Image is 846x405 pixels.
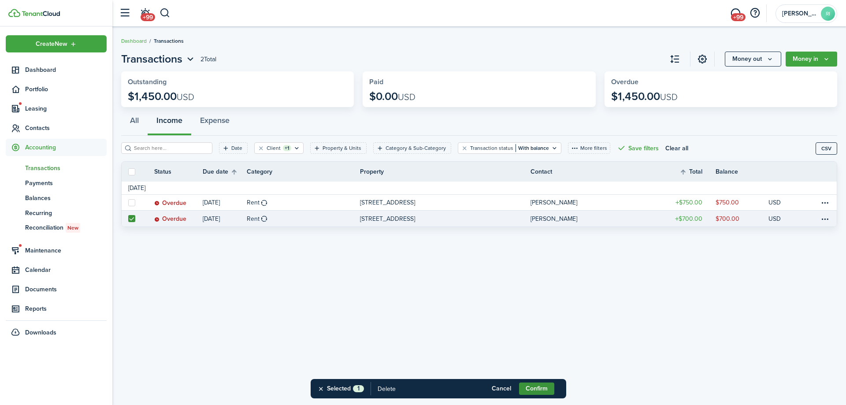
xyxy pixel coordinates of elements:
[25,265,107,275] span: Calendar
[470,144,513,152] filter-tag-label: Transaction status
[36,41,67,47] span: Create New
[25,246,107,255] span: Maintenance
[247,211,360,227] a: Rent
[154,167,203,176] th: Status
[154,216,186,223] status: Overdue
[121,51,196,67] button: Transactions
[121,51,182,67] span: Transactions
[67,224,78,232] span: New
[531,216,577,223] table-profile-info-text: [PERSON_NAME]
[154,37,184,45] span: Transactions
[398,90,416,104] span: USD
[283,145,291,151] filter-tag-counter: +1
[231,144,242,152] filter-tag-label: Date
[25,104,107,113] span: Leasing
[531,199,577,206] table-profile-info-text: [PERSON_NAME]
[310,142,367,154] filter-tag: Open filter
[25,193,107,203] span: Balances
[768,214,781,223] p: USD
[121,51,196,67] button: Open menu
[25,163,107,173] span: Transactions
[317,379,364,398] button: Selected
[360,195,530,210] a: [STREET_ADDRESS]
[122,183,152,193] td: [DATE]
[665,142,688,154] button: Clear all
[247,167,360,176] th: Category
[716,214,739,223] table-amount-description: $700.00
[6,300,107,317] a: Reports
[25,285,107,294] span: Documents
[360,167,530,176] th: Property
[25,223,107,233] span: Reconciliation
[25,123,107,133] span: Contacts
[611,90,678,103] p: $1,450.00
[154,200,186,207] status: Overdue
[25,328,56,337] span: Downloads
[747,6,762,21] button: Open resource center
[247,198,260,207] table-info-title: Rent
[725,52,781,67] button: Open menu
[8,9,20,17] img: TenantCloud
[25,85,107,94] span: Portfolio
[137,2,153,25] a: Notifications
[531,195,663,210] a: [PERSON_NAME]
[373,142,451,154] filter-tag: Open filter
[247,214,260,223] table-info-title: Rent
[254,142,304,154] filter-tag: Open filter
[458,142,561,154] filter-tag: Open filter
[25,304,107,313] span: Reports
[6,205,107,220] a: Recurring
[154,195,203,210] a: Overdue
[782,11,817,17] span: RANDALL INVESTMENT PROPERTIES
[191,109,238,136] button: Expense
[725,52,781,67] button: Money out
[369,90,416,103] p: $0.00
[816,142,837,155] button: CSV
[369,78,589,86] widget-stats-title: Paid
[786,52,837,67] button: Money in
[200,55,216,64] header-page-total: 2 Total
[371,379,402,398] floating-action-stub: Delete
[663,195,716,210] a: $750.00
[121,37,147,45] a: Dashboard
[386,144,446,152] filter-tag-label: Category & Sub-Category
[360,198,415,207] p: [STREET_ADDRESS]
[461,145,468,152] button: Clear filter
[660,90,678,104] span: USD
[141,13,155,21] span: +99
[821,7,835,21] avatar-text: RI
[716,211,768,227] a: $700.00
[22,11,60,16] img: TenantCloud
[663,211,716,227] a: $700.00
[716,195,768,210] a: $750.00
[516,144,549,152] filter-tag-value: With balance
[160,6,171,21] button: Search
[116,5,133,22] button: Open sidebar
[531,211,663,227] a: [PERSON_NAME]
[247,195,360,210] a: Rent
[484,383,519,395] button: Cancel
[6,175,107,190] a: Payments
[203,211,247,227] a: [DATE]
[267,144,281,152] filter-tag-label: Client
[128,78,347,86] widget-stats-title: Outstanding
[25,143,107,152] span: Accounting
[768,198,781,207] p: USD
[121,109,148,136] button: All
[132,144,209,152] input: Search here...
[6,160,107,175] a: Transactions
[716,198,739,207] table-amount-description: $750.00
[675,198,702,207] table-amount-title: $750.00
[6,220,107,235] a: ReconciliationNew
[617,142,659,154] button: Save filters
[731,13,746,21] span: +99
[360,214,415,223] p: [STREET_ADDRESS]
[353,385,364,392] span: 1
[6,61,107,78] a: Dashboard
[203,195,247,210] a: [DATE]
[25,208,107,218] span: Recurring
[531,167,663,176] th: Contact
[727,2,744,25] a: Messaging
[25,178,107,188] span: Payments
